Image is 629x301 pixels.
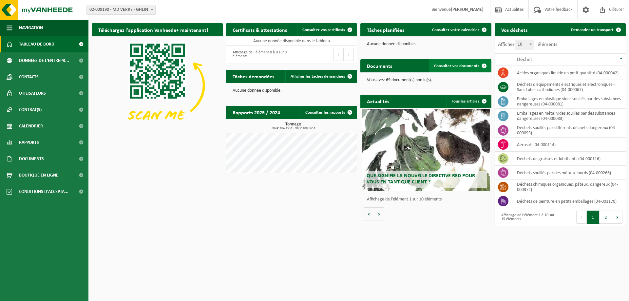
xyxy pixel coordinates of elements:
[19,85,46,102] span: Utilisateurs
[367,42,485,47] p: Aucune donnée disponible.
[233,88,351,93] p: Aucune donnée disponible.
[571,28,614,32] span: Demander un transport
[19,36,54,52] span: Tableau de bord
[451,7,484,12] strong: [PERSON_NAME]
[362,109,490,191] a: Que signifie la nouvelle directive RED pour vous en tant que client ?
[87,5,155,14] span: 02-009190 - MD VERRE - GHLIN
[333,48,344,61] button: Previous
[498,42,557,47] label: Afficher éléments
[566,23,625,36] a: Demander un transport
[429,59,491,72] a: Consulter vos documents
[367,173,475,185] span: Que signifie la nouvelle directive RED pour vous en tant que client ?
[512,66,626,80] td: acides organiques liquide en petit quantité (04-000042)
[367,197,488,202] p: Affichage de l'élément 1 sur 10 éléments
[512,152,626,166] td: déchets de graisses et lubrifiants (04-000116)
[434,64,479,68] span: Consulter vos documents
[19,134,39,151] span: Rapports
[360,59,399,72] h2: Documents
[19,151,44,167] span: Documents
[229,47,288,62] div: Affichage de l'élément 0 à 0 sur 0 éléments
[19,69,39,85] span: Contacts
[291,74,345,79] span: Afficher les tâches demandées
[374,207,384,220] button: Volgende
[19,118,43,134] span: Calendrier
[19,20,43,36] span: Navigation
[495,23,534,36] h2: Vos déchets
[498,210,557,224] div: Affichage de l'élément 1 à 10 sur 19 éléments
[364,207,374,220] button: Vorige
[226,23,294,36] h2: Certificats & attestations
[226,36,357,46] td: Aucune donnée disponible dans le tableau
[360,23,411,36] h2: Tâches planifiées
[432,28,479,32] span: Consulter votre calendrier
[612,211,622,224] button: Next
[512,94,626,109] td: emballages en plastique vides souillés par des substances dangereuses (04-000081)
[512,109,626,123] td: emballages en métal vides souillés par des substances dangereuses (04-000083)
[92,36,223,135] img: Download de VHEPlus App
[229,122,357,130] h3: Tonnage
[19,102,42,118] span: Contrat(s)
[517,57,532,62] span: Déchet
[297,23,356,36] a: Consulter vos certificats
[512,180,626,194] td: Déchets chimiques organiques, pâteux, dangereux (04-000372)
[515,40,534,49] span: 10
[512,80,626,94] td: déchets d'équipements électriques et électroniques - Sans tubes cathodiques (04-000067)
[515,40,534,49] span: 10
[285,70,356,83] a: Afficher les tâches demandées
[427,23,491,36] a: Consulter votre calendrier
[226,106,287,119] h2: Rapports 2025 / 2024
[302,28,345,32] span: Consulter vos certificats
[360,95,396,107] h2: Actualités
[512,138,626,152] td: aérosols (04-000114)
[576,211,587,224] button: Previous
[587,211,600,224] button: 1
[226,70,281,83] h2: Tâches demandées
[512,123,626,138] td: déchets souillés par différents déchets dangereux (04-000093)
[447,95,491,108] a: Tous les articles
[92,23,215,36] h2: Téléchargez l'application Vanheede+ maintenant!
[600,211,612,224] button: 2
[19,167,58,183] span: Boutique en ligne
[367,78,485,83] p: Vous avez 69 document(s) non lu(s).
[86,5,156,15] span: 02-009190 - MD VERRE - GHLIN
[19,183,68,200] span: Conditions d'accepta...
[512,166,626,180] td: déchets souillés par des métaux lourds (04-000266)
[229,127,357,130] span: 2024: 104,153 t - 2025: 100,565 t
[19,52,69,69] span: Données de l'entrepr...
[512,194,626,208] td: déchets de peinture en petits emballages (04-001170)
[300,106,356,119] a: Consulter les rapports
[344,48,354,61] button: Next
